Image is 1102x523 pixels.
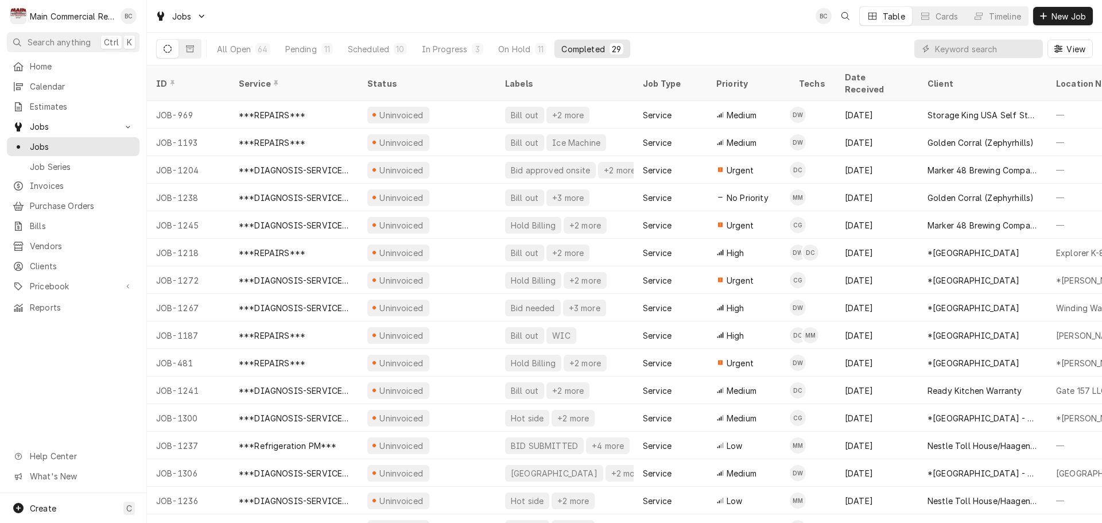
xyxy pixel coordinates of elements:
div: Mike Marchese's Avatar [790,437,806,454]
a: Home [7,57,139,76]
div: Service [643,164,672,176]
span: Medium [727,412,756,424]
div: [DATE] [836,404,918,432]
div: Main Commercial Refrigeration Service's Avatar [10,8,26,24]
span: Urgent [727,219,754,231]
div: JOB-481 [147,349,230,377]
a: Vendors [7,237,139,255]
div: DW [790,355,806,371]
div: Uninvoiced [378,109,425,121]
div: Marker 48 Brewing Company [928,164,1038,176]
div: Bill out [510,192,540,204]
span: Invoices [30,180,134,192]
div: Service [643,412,672,424]
div: Uninvoiced [378,219,425,231]
a: Reports [7,298,139,317]
span: Home [30,60,134,72]
div: Bill out [510,137,540,149]
div: Bill out [510,247,540,259]
span: Bills [30,220,134,232]
div: Golden Corral (Zephyrhills) [928,137,1034,149]
div: [DATE] [836,321,918,349]
div: CG [790,272,806,288]
div: Uninvoiced [378,357,425,369]
div: [GEOGRAPHIC_DATA] [510,467,599,479]
div: [DATE] [836,432,918,459]
div: DC [802,245,818,261]
div: CG [790,217,806,233]
div: Bid needed [510,302,556,314]
div: Caleb Gorton's Avatar [790,272,806,288]
a: Invoices [7,176,139,195]
div: Uninvoiced [378,247,425,259]
button: Search anythingCtrlK [7,32,139,52]
span: Vendors [30,240,134,252]
span: Medium [727,467,756,479]
div: 11 [324,43,331,55]
div: Hold Billing [510,274,557,286]
div: Service [643,219,672,231]
span: Medium [727,109,756,121]
div: *[GEOGRAPHIC_DATA] - Culinary [928,412,1038,424]
div: Ice Machine [551,137,602,149]
div: Dylan Crawford's Avatar [802,245,818,261]
span: View [1064,43,1088,55]
div: DW [790,107,806,123]
a: Go to What's New [7,467,139,486]
div: [DATE] [836,294,918,321]
div: +2 more [551,247,585,259]
div: Dylan Crawford's Avatar [790,162,806,178]
div: Nestle Toll House/Haagen Dazs [928,440,1038,452]
span: High [727,330,744,342]
div: [DATE] [836,156,918,184]
div: *[GEOGRAPHIC_DATA] - Culinary [928,467,1038,479]
a: Bills [7,216,139,235]
span: Estimates [30,100,134,113]
div: Cards [936,10,959,22]
span: K [127,36,132,48]
div: Dorian Wertz's Avatar [790,134,806,150]
a: Go to Jobs [150,7,211,26]
div: Dorian Wertz's Avatar [790,245,806,261]
span: Medium [727,137,756,149]
div: Service [643,302,672,314]
div: Service [643,137,672,149]
div: Dorian Wertz's Avatar [790,355,806,371]
span: Job Series [30,161,134,173]
div: MM [790,437,806,454]
div: +2 more [568,274,602,286]
div: Nestle Toll House/Haagen Dazs [928,495,1038,507]
div: Mike Marchese's Avatar [790,189,806,206]
div: Bookkeeper Main Commercial's Avatar [816,8,832,24]
div: JOB-1236 [147,487,230,514]
div: *[GEOGRAPHIC_DATA] [928,357,1019,369]
span: Ctrl [104,36,119,48]
div: [DATE] [836,211,918,239]
span: Reports [30,301,134,313]
div: Uninvoiced [378,274,425,286]
div: 29 [612,43,621,55]
div: DC [790,382,806,398]
div: Table [883,10,905,22]
span: Urgent [727,164,754,176]
div: [DATE] [836,184,918,211]
div: Client [928,78,1035,90]
div: Hold Billing [510,357,557,369]
div: Bill out [510,109,540,121]
div: Service [643,495,672,507]
div: Uninvoiced [378,330,425,342]
a: Clients [7,257,139,276]
a: Estimates [7,97,139,116]
div: Labels [505,78,624,90]
div: Uninvoiced [378,302,425,314]
div: [DATE] [836,487,918,514]
div: [DATE] [836,349,918,377]
a: Go to Pricebook [7,277,139,296]
div: DW [790,465,806,481]
div: Dorian Wertz's Avatar [790,300,806,316]
span: Clients [30,260,134,272]
div: [DATE] [836,266,918,294]
div: Status [367,78,484,90]
a: Calendar [7,77,139,96]
span: What's New [30,470,133,482]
